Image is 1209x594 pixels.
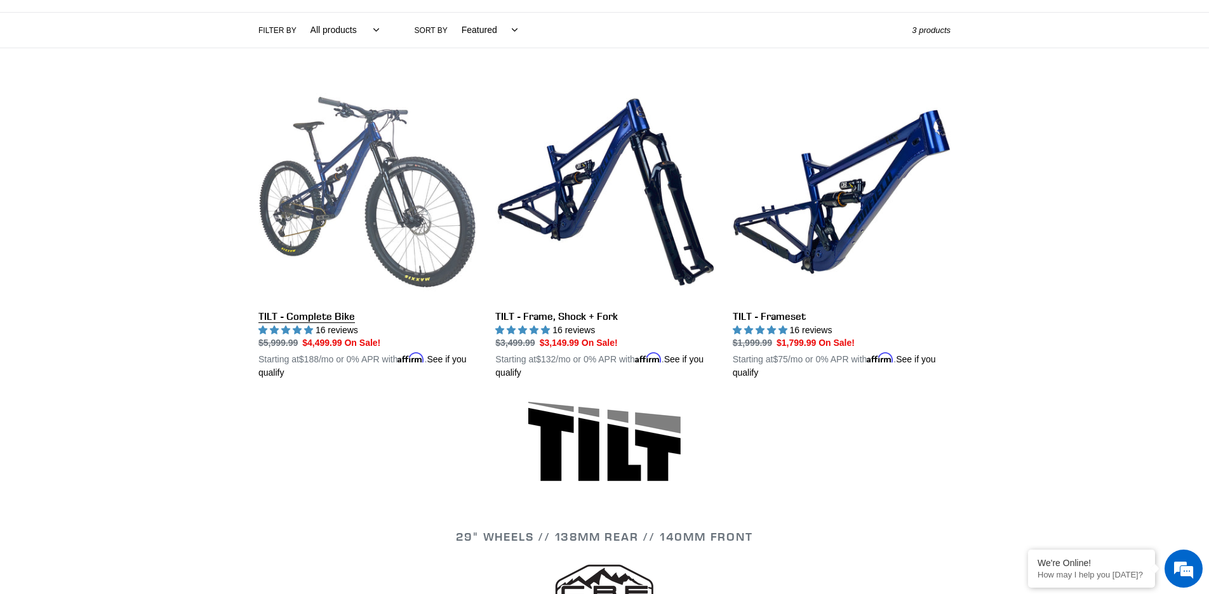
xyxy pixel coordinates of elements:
label: Filter by [258,25,297,36]
p: How may I help you today? [1038,570,1146,579]
label: Sort by [415,25,448,36]
div: We're Online! [1038,558,1146,568]
span: 29" WHEELS // 138mm REAR // 140mm FRONT [456,529,752,544]
span: 3 products [912,25,951,35]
